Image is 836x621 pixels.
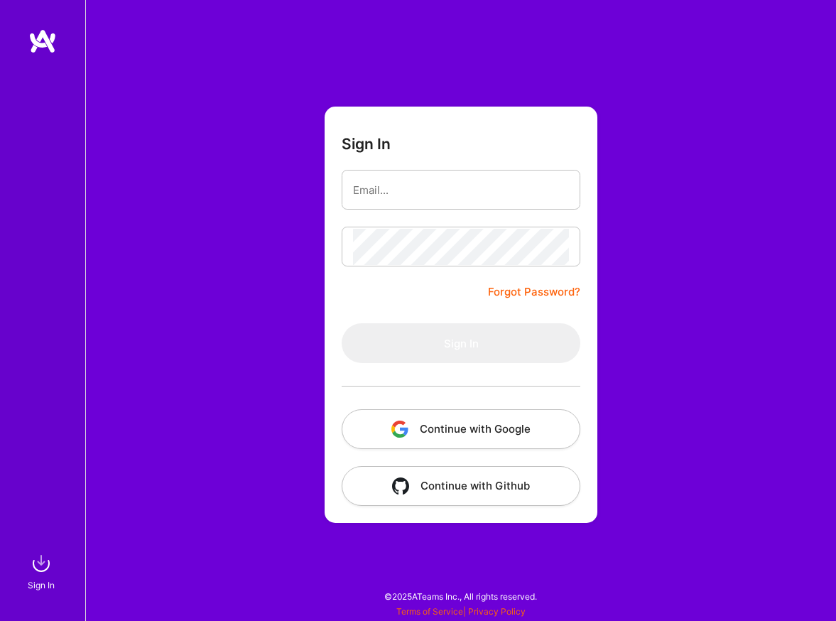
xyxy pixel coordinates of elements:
h3: Sign In [342,135,391,153]
button: Sign In [342,323,580,363]
a: sign inSign In [30,549,55,593]
a: Privacy Policy [468,606,526,617]
div: Sign In [28,578,55,593]
button: Continue with Github [342,466,580,506]
a: Forgot Password? [488,283,580,301]
div: © 2025 ATeams Inc., All rights reserved. [85,578,836,614]
button: Continue with Google [342,409,580,449]
span: | [396,606,526,617]
input: Email... [353,172,569,208]
a: Terms of Service [396,606,463,617]
img: sign in [27,549,55,578]
img: icon [391,421,408,438]
img: icon [392,477,409,495]
img: logo [28,28,57,54]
